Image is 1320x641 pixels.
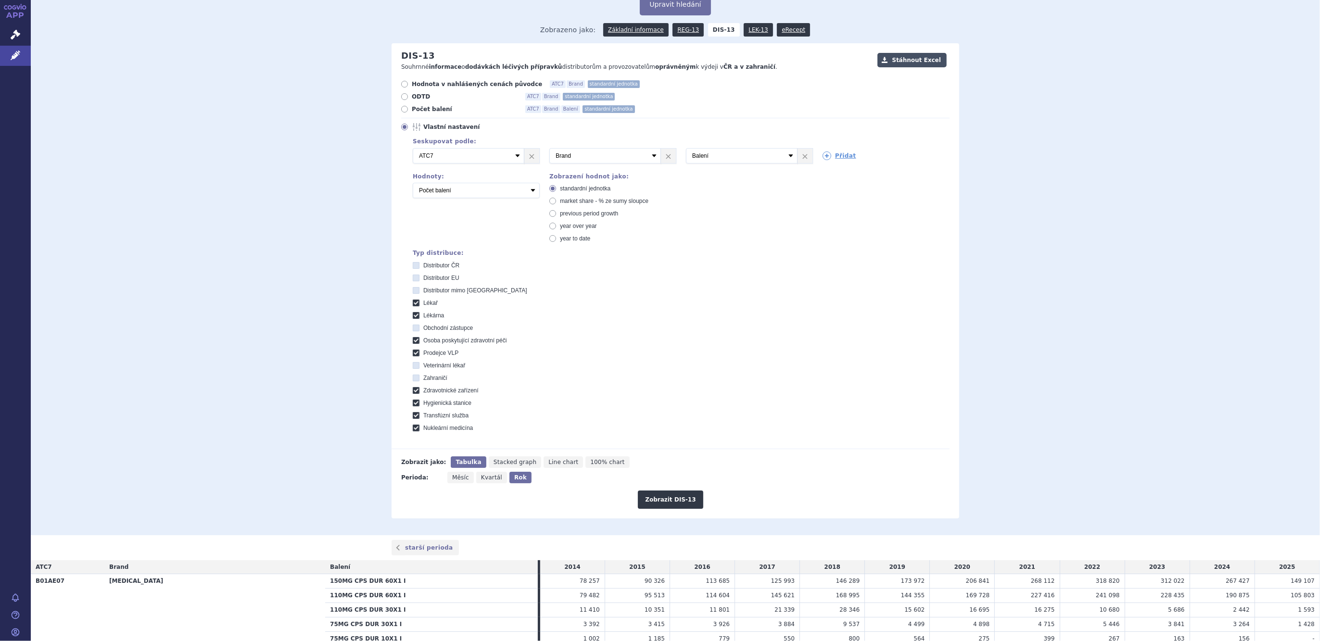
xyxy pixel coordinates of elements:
span: 3 392 [584,621,600,628]
span: Brand [567,80,585,88]
span: 5 686 [1168,606,1184,613]
span: 11 801 [710,606,730,613]
span: Balení [330,564,350,570]
span: 21 339 [774,606,795,613]
span: ATC7 [525,93,541,101]
span: 3 841 [1168,621,1184,628]
span: 146 289 [836,578,860,584]
span: Brand [542,105,560,113]
span: Rok [514,474,527,481]
td: 2015 [605,560,670,574]
span: 268 112 [1031,578,1055,584]
span: 312 022 [1161,578,1185,584]
div: Perioda: [401,472,443,483]
span: 105 803 [1291,592,1315,599]
a: REG-13 [673,23,704,37]
td: 2021 [995,560,1060,574]
span: Balení [561,105,580,113]
span: 1 593 [1298,606,1315,613]
strong: informace [429,63,462,70]
span: Veterinární lékař [423,362,465,369]
span: Nukleární medicína [423,425,473,431]
span: 28 346 [839,606,860,613]
span: 4 898 [973,621,990,628]
span: Transfúzní služba [423,412,469,419]
a: LEK-13 [744,23,773,37]
td: 2019 [865,560,930,574]
span: 90 326 [645,578,665,584]
span: 16 275 [1035,606,1055,613]
span: 9 537 [843,621,860,628]
span: 11 410 [580,606,600,613]
span: 168 995 [836,592,860,599]
span: Vlastní nastavení [423,123,529,131]
span: ODTD [412,93,518,101]
td: 2018 [800,560,865,574]
td: 2020 [930,560,995,574]
span: 79 482 [580,592,600,599]
span: 3 884 [778,621,795,628]
span: 113 685 [706,578,730,584]
span: 241 098 [1096,592,1120,599]
span: 206 841 [966,578,990,584]
span: 267 427 [1226,578,1250,584]
th: 110MG CPS DUR 60X1 I [325,589,538,603]
h2: DIS-13 [401,50,435,61]
span: 95 513 [645,592,665,599]
div: Typ distribuce: [413,250,950,256]
div: Hodnoty: [413,173,540,180]
div: 3 [403,148,950,163]
a: eRecept [777,23,810,37]
span: Lékař [423,300,438,306]
span: Kvartál [481,474,502,481]
span: Obchodní zástupce [423,325,473,331]
td: 2023 [1125,560,1190,574]
th: 75MG CPS DUR 30X1 I [325,617,538,631]
span: 4 715 [1038,621,1054,628]
span: 227 416 [1031,592,1055,599]
span: Brand [542,93,560,101]
span: Počet balení [412,105,518,113]
span: 125 993 [771,578,795,584]
a: × [524,149,539,163]
span: Hygienická stanice [423,400,471,406]
span: 15 602 [904,606,925,613]
span: 149 107 [1291,578,1315,584]
a: × [661,149,676,163]
strong: dodávkách léčivých přípravků [465,63,562,70]
td: 2025 [1255,560,1320,574]
span: previous period growth [560,210,618,217]
span: 10 680 [1100,606,1120,613]
span: Osoba poskytující zdravotní péči [423,337,507,344]
span: Distributor EU [423,275,459,281]
span: 5 446 [1103,621,1119,628]
th: 150MG CPS DUR 60X1 I [325,574,538,589]
span: 169 728 [966,592,990,599]
td: 2024 [1190,560,1255,574]
span: Zdravotnické zařízení [423,387,479,394]
span: Zahraničí [423,375,447,381]
span: ATC7 [525,105,541,113]
strong: DIS-13 [708,23,740,37]
span: Měsíc [452,474,469,481]
a: × [798,149,812,163]
span: 78 257 [580,578,600,584]
span: Lékárna [423,312,444,319]
span: 10 351 [645,606,665,613]
span: 173 972 [901,578,925,584]
p: Souhrnné o distributorům a provozovatelům k výdeji v . [401,63,873,71]
td: 2016 [670,560,735,574]
span: ATC7 [550,80,566,88]
span: 228 435 [1161,592,1185,599]
td: 2017 [735,560,800,574]
span: Distributor ČR [423,262,459,269]
span: ATC7 [36,564,52,570]
span: 318 820 [1096,578,1120,584]
div: Zobrazit jako: [401,456,446,468]
span: Brand [109,564,128,570]
a: starší perioda [392,540,459,555]
span: 145 621 [771,592,795,599]
span: standardní jednotka [588,80,640,88]
span: Hodnota v nahlášených cenách původce [412,80,542,88]
span: 3 926 [713,621,730,628]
